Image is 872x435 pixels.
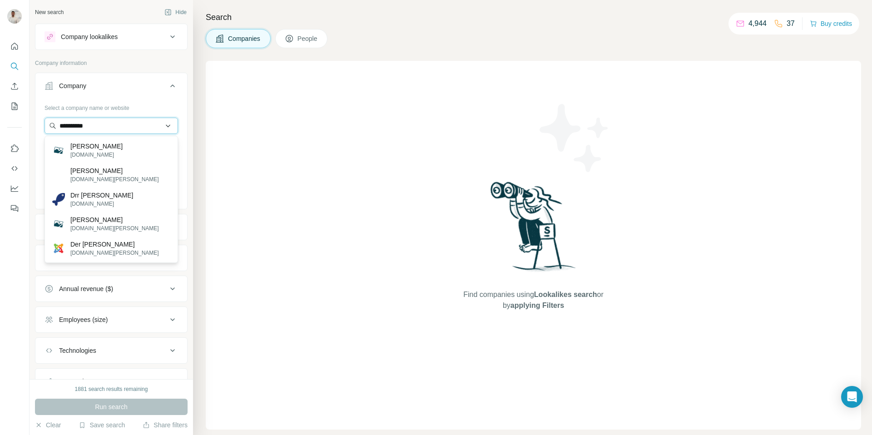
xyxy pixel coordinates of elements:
[59,81,86,90] div: Company
[70,240,159,249] p: Der [PERSON_NAME]
[61,32,118,41] div: Company lookalikes
[45,100,178,112] div: Select a company name or website
[70,151,123,159] p: [DOMAIN_NAME]
[35,278,187,300] button: Annual revenue ($)
[70,175,159,183] p: [DOMAIN_NAME][PERSON_NAME]
[35,59,188,67] p: Company information
[7,180,22,197] button: Dashboard
[7,160,22,177] button: Use Surfe API
[52,193,65,206] img: Drr fischer
[35,247,187,269] button: HQ location
[35,75,187,100] button: Company
[70,215,159,224] p: [PERSON_NAME]
[35,26,187,48] button: Company lookalikes
[143,420,188,430] button: Share filters
[35,371,187,392] button: Keywords
[510,302,564,309] span: applying Filters
[461,289,606,311] span: Find companies using or by
[7,58,22,74] button: Search
[810,17,852,30] button: Buy credits
[52,168,65,181] img: Dr. Fischer
[70,166,159,175] p: [PERSON_NAME]
[75,385,148,393] div: 1881 search results remaining
[79,420,125,430] button: Save search
[70,249,159,257] p: [DOMAIN_NAME][PERSON_NAME]
[841,386,863,408] div: Open Intercom Messenger
[228,34,261,43] span: Companies
[52,217,65,230] img: Tr fischer
[35,340,187,361] button: Technologies
[70,224,159,232] p: [DOMAIN_NAME][PERSON_NAME]
[158,5,193,19] button: Hide
[35,309,187,331] button: Employees (size)
[534,97,615,179] img: Surfe Illustration - Stars
[7,98,22,114] button: My lists
[7,78,22,94] button: Enrich CSV
[59,315,108,324] div: Employees (size)
[787,18,795,29] p: 37
[35,216,187,238] button: Industry
[7,9,22,24] img: Avatar
[7,200,22,217] button: Feedback
[206,11,861,24] h4: Search
[7,140,22,157] button: Use Surfe on LinkedIn
[35,420,61,430] button: Clear
[59,377,87,386] div: Keywords
[52,144,65,157] img: Dr fischer
[7,38,22,54] button: Quick start
[486,179,581,281] img: Surfe Illustration - Woman searching with binoculars
[70,142,123,151] p: [PERSON_NAME]
[52,242,65,255] img: Der fischer
[297,34,318,43] span: People
[59,284,113,293] div: Annual revenue ($)
[70,200,133,208] p: [DOMAIN_NAME]
[35,8,64,16] div: New search
[534,291,597,298] span: Lookalikes search
[748,18,767,29] p: 4,944
[59,346,96,355] div: Technologies
[70,191,133,200] p: Drr [PERSON_NAME]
